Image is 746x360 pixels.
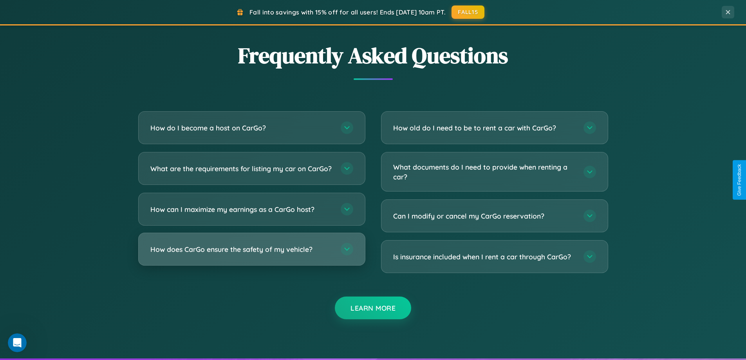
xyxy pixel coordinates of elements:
[150,204,333,214] h3: How can I maximize my earnings as a CarGo host?
[150,123,333,133] h3: How do I become a host on CarGo?
[393,162,576,181] h3: What documents do I need to provide when renting a car?
[393,123,576,133] h3: How old do I need to be to rent a car with CarGo?
[249,8,446,16] span: Fall into savings with 15% off for all users! Ends [DATE] 10am PT.
[138,40,608,71] h2: Frequently Asked Questions
[150,244,333,254] h3: How does CarGo ensure the safety of my vehicle?
[335,297,411,319] button: Learn More
[393,211,576,221] h3: Can I modify or cancel my CarGo reservation?
[150,164,333,174] h3: What are the requirements for listing my car on CarGo?
[8,333,27,352] iframe: Intercom live chat
[737,164,742,196] div: Give Feedback
[452,5,484,19] button: FALL15
[393,252,576,262] h3: Is insurance included when I rent a car through CarGo?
